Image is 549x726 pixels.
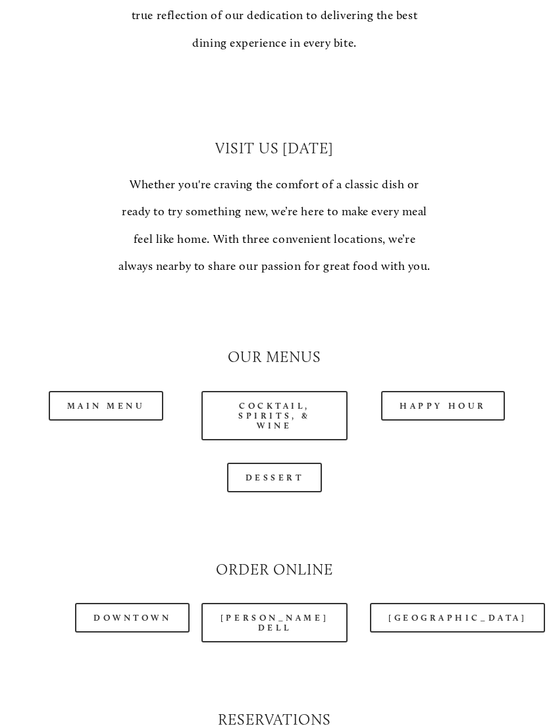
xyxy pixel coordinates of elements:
[227,463,323,493] a: Dessert
[117,172,432,281] p: Whether you're craving the comfort of a classic dish or ready to try something new, we’re here to...
[370,604,545,633] a: [GEOGRAPHIC_DATA]
[381,392,505,421] a: Happy Hour
[49,392,164,421] a: Main Menu
[117,139,432,160] h2: Visit Us [DATE]
[75,604,190,633] a: Downtown
[33,560,516,581] h2: Order Online
[201,604,348,643] a: [PERSON_NAME] Dell
[201,392,348,441] a: Cocktail, Spirits, & Wine
[33,348,516,369] h2: Our Menus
